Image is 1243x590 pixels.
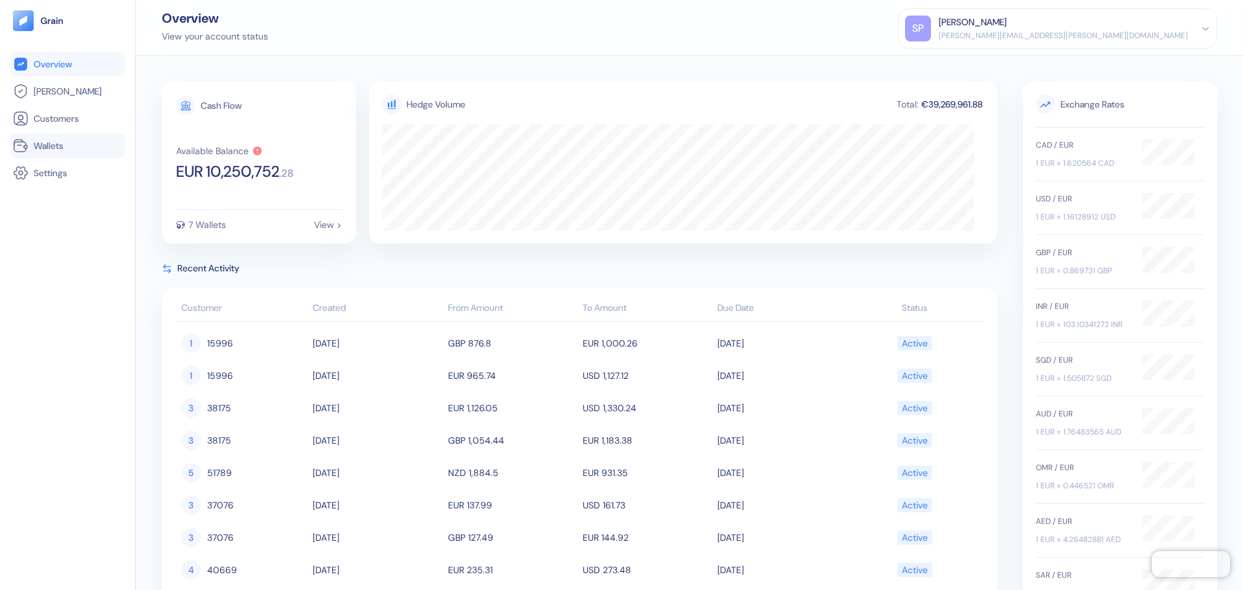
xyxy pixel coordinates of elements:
[309,554,444,586] td: [DATE]
[1036,301,1129,312] div: INR / EUR
[314,220,342,229] div: View >
[176,146,263,156] button: Available Balance
[902,397,928,419] div: Active
[181,560,201,580] div: 4
[177,262,240,275] span: Recent Activity
[13,84,122,99] a: [PERSON_NAME]
[902,462,928,484] div: Active
[207,429,231,451] span: 38175
[902,429,928,451] div: Active
[207,559,237,581] span: 40669
[853,301,978,315] div: Status
[714,489,849,521] td: [DATE]
[445,457,579,489] td: NZD 1,884.5
[445,392,579,424] td: EUR 1,126.05
[902,559,928,581] div: Active
[181,334,201,353] div: 1
[309,457,444,489] td: [DATE]
[1036,569,1129,581] div: SAR / EUR
[181,463,201,482] div: 5
[34,85,102,98] span: [PERSON_NAME]
[201,101,241,110] div: Cash Flow
[207,365,233,387] span: 15996
[1036,319,1129,330] div: 1 EUR = 103.10341272 INR
[407,98,465,111] div: Hedge Volume
[579,327,714,359] td: EUR 1,000.26
[34,166,67,179] span: Settings
[939,16,1007,29] div: [PERSON_NAME]
[207,397,231,419] span: 38175
[579,392,714,424] td: USD 1,330.24
[902,365,928,387] div: Active
[1036,139,1129,151] div: CAD / EUR
[34,139,63,152] span: Wallets
[34,58,72,71] span: Overview
[40,16,64,25] img: logo
[34,112,79,125] span: Customers
[579,457,714,489] td: EUR 931.35
[1036,426,1129,438] div: 1 EUR = 1.76483565 AUD
[181,528,201,547] div: 3
[13,10,34,31] img: logo-tablet-V2.svg
[1036,408,1129,420] div: AUD / EUR
[714,554,849,586] td: [DATE]
[309,327,444,359] td: [DATE]
[181,495,201,515] div: 3
[1036,193,1129,205] div: USD / EUR
[309,424,444,457] td: [DATE]
[714,327,849,359] td: [DATE]
[714,359,849,392] td: [DATE]
[280,168,293,179] span: . 28
[714,521,849,554] td: [DATE]
[13,111,122,126] a: Customers
[207,332,233,354] span: 15996
[207,527,234,549] span: 37076
[207,494,234,516] span: 37076
[714,424,849,457] td: [DATE]
[309,521,444,554] td: [DATE]
[445,296,579,322] th: From Amount
[1036,462,1129,473] div: OMR / EUR
[181,431,201,450] div: 3
[1036,157,1129,169] div: 1 EUR = 1.620564 CAD
[162,30,268,43] div: View your account status
[13,138,122,153] a: Wallets
[1036,480,1129,492] div: 1 EUR = 0.446521 OMR
[309,296,444,322] th: Created
[13,56,122,72] a: Overview
[181,398,201,418] div: 3
[1152,551,1230,577] iframe: Chatra live chat
[902,527,928,549] div: Active
[445,327,579,359] td: GBP 876.8
[309,392,444,424] td: [DATE]
[579,521,714,554] td: EUR 144.92
[445,489,579,521] td: EUR 137.99
[920,100,984,109] div: €39,269,961.88
[714,296,849,322] th: Due Date
[902,494,928,516] div: Active
[902,332,928,354] div: Active
[181,366,201,385] div: 1
[445,521,579,554] td: GBP 127.49
[309,359,444,392] td: [DATE]
[176,164,280,179] span: EUR 10,250,752
[175,296,309,322] th: Customer
[207,462,232,484] span: 51789
[714,392,849,424] td: [DATE]
[1036,516,1129,527] div: AED / EUR
[579,296,714,322] th: To Amount
[445,554,579,586] td: EUR 235.31
[1036,247,1129,258] div: GBP / EUR
[939,30,1188,41] div: [PERSON_NAME][EMAIL_ADDRESS][PERSON_NAME][DOMAIN_NAME]
[188,220,226,229] div: 7 Wallets
[1036,265,1129,277] div: 1 EUR = 0.869731 GBP
[895,100,920,109] div: Total:
[579,424,714,457] td: EUR 1,183.38
[162,12,268,25] div: Overview
[1036,95,1204,114] span: Exchange Rates
[579,554,714,586] td: USD 273.48
[1036,372,1129,384] div: 1 EUR = 1.505872 SGD
[13,165,122,181] a: Settings
[905,16,931,41] div: SP
[1036,534,1129,545] div: 1 EUR = 4.26482881 AED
